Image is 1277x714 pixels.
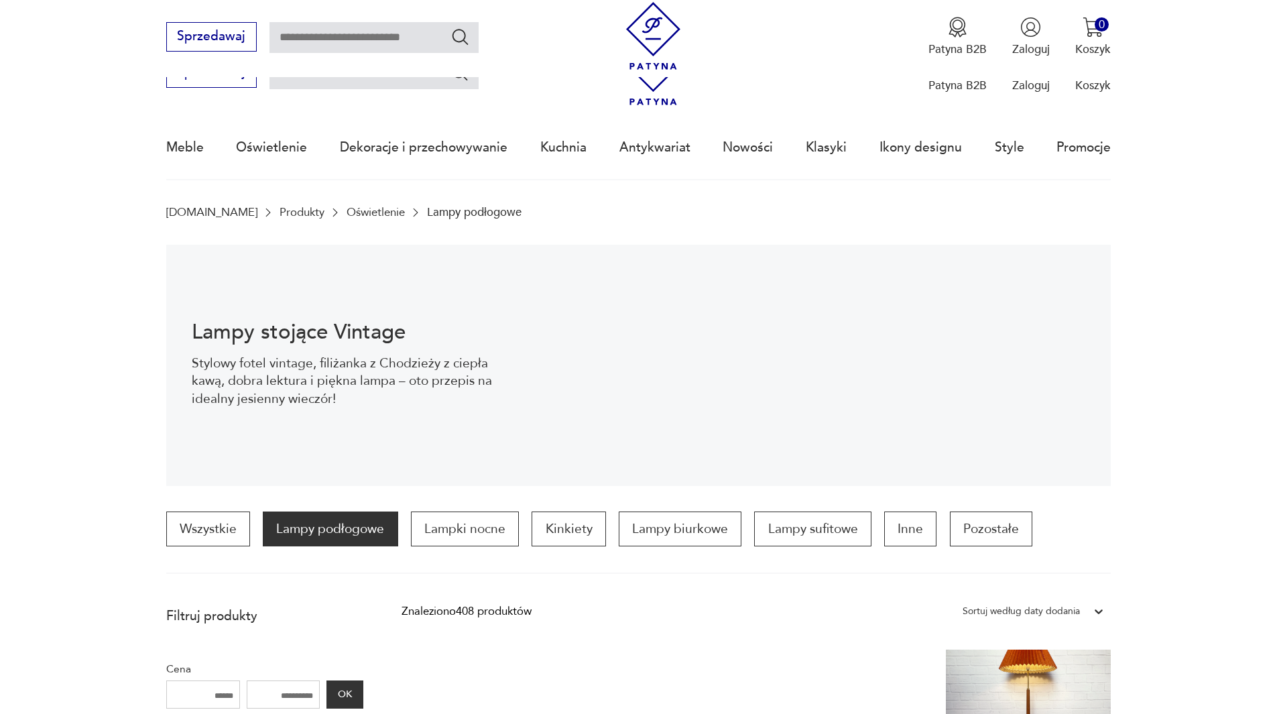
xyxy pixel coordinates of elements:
[619,117,690,178] a: Antykwariat
[532,512,605,546] a: Kinkiety
[619,512,741,546] a: Lampy biurkowe
[166,68,257,79] a: Sprzedawaj
[263,512,398,546] a: Lampy podłogowe
[326,680,363,709] button: OK
[1020,17,1041,38] img: Ikonka użytkownika
[1075,78,1111,93] p: Koszyk
[192,322,518,342] h1: Lampy stojące Vintage
[723,117,773,178] a: Nowości
[1095,17,1109,32] div: 0
[544,245,1111,486] img: 10e6338538aad63f941a4120ddb6aaec.jpg
[166,22,257,52] button: Sprzedawaj
[1056,117,1111,178] a: Promocje
[963,603,1080,620] div: Sortuj według daty dodania
[166,607,363,625] p: Filtruj produkty
[619,2,687,70] img: Patyna - sklep z meblami i dekoracjami vintage
[928,17,987,57] button: Patyna B2B
[236,117,307,178] a: Oświetlenie
[427,206,522,219] p: Lampy podłogowe
[347,206,405,219] a: Oświetlenie
[166,206,257,219] a: [DOMAIN_NAME]
[166,117,204,178] a: Meble
[192,355,518,408] p: Stylowy fotel vintage, filiżanka z Chodzieży z ciepła kawą, dobra lektura i piękna lampa – oto pr...
[995,117,1024,178] a: Style
[1012,42,1050,57] p: Zaloguj
[884,512,936,546] a: Inne
[928,42,987,57] p: Patyna B2B
[754,512,871,546] a: Lampy sufitowe
[947,17,968,38] img: Ikona medalu
[950,512,1032,546] a: Pozostałe
[450,27,470,46] button: Szukaj
[1075,42,1111,57] p: Koszyk
[928,17,987,57] a: Ikona medaluPatyna B2B
[540,117,587,178] a: Kuchnia
[166,512,250,546] a: Wszystkie
[411,512,519,546] a: Lampki nocne
[280,206,324,219] a: Produkty
[1083,17,1103,38] img: Ikona koszyka
[1012,17,1050,57] button: Zaloguj
[879,117,962,178] a: Ikony designu
[1075,17,1111,57] button: 0Koszyk
[166,660,363,678] p: Cena
[402,603,532,620] div: Znaleziono 408 produktów
[1012,78,1050,93] p: Zaloguj
[450,63,470,82] button: Szukaj
[806,117,847,178] a: Klasyki
[166,32,257,43] a: Sprzedawaj
[340,117,507,178] a: Dekoracje i przechowywanie
[928,78,987,93] p: Patyna B2B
